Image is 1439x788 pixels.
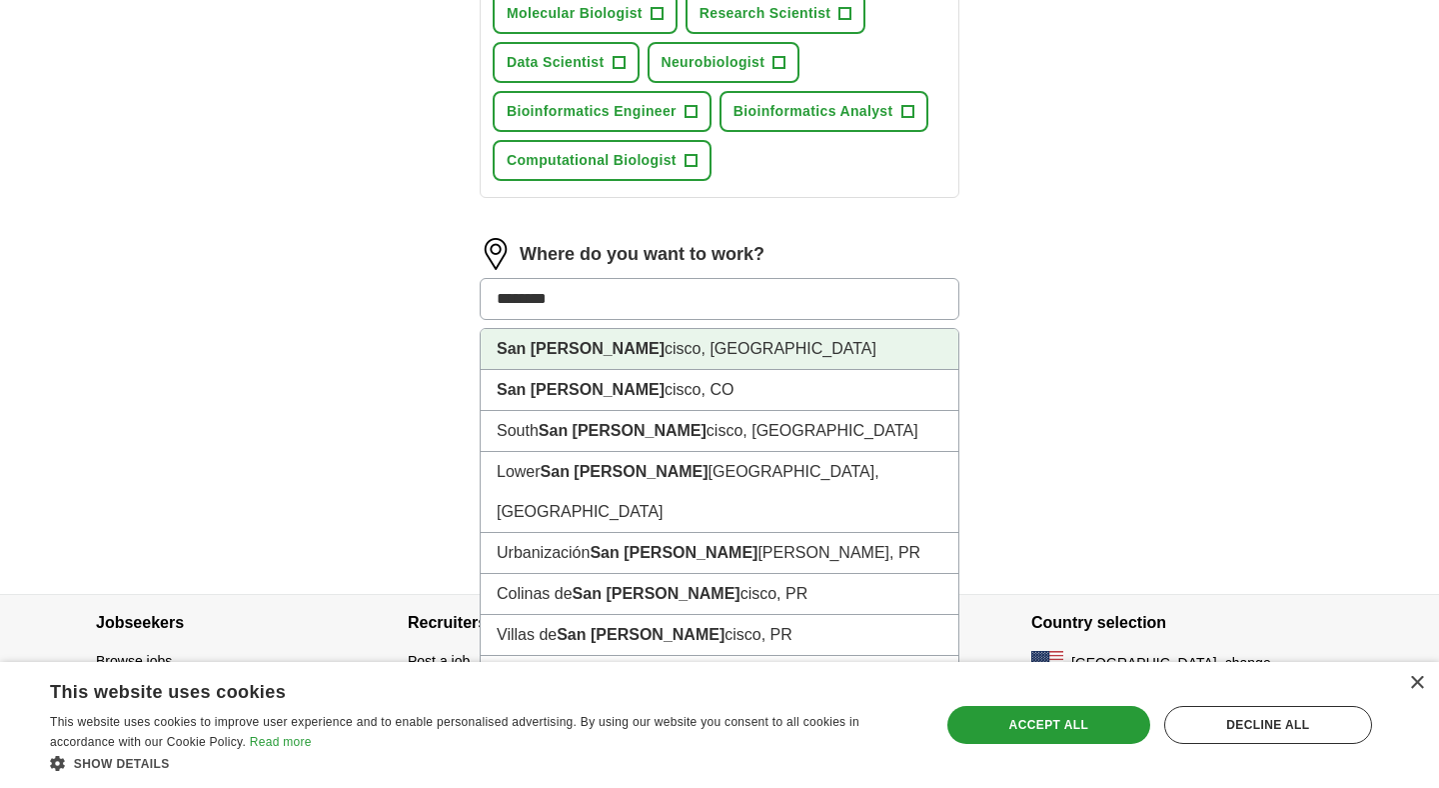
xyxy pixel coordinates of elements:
li: Colinas de cisco, PR [481,574,958,615]
span: Bioinformatics Engineer [507,101,677,122]
div: Accept all [947,706,1150,744]
span: Research Scientist [700,3,831,24]
a: Post a job [408,653,470,669]
div: This website uses cookies [50,674,864,704]
li: Lower [GEOGRAPHIC_DATA], [GEOGRAPHIC_DATA] [481,452,958,533]
strong: San [PERSON_NAME] [573,585,740,602]
button: Bioinformatics Analyst [719,91,928,132]
strong: San [PERSON_NAME] [539,422,707,439]
button: Neurobiologist [648,42,800,83]
span: This website uses cookies to improve user experience and to enable personalised advertising. By u... [50,715,859,749]
strong: San [PERSON_NAME] [557,626,724,643]
li: cisco, [GEOGRAPHIC_DATA] [481,329,958,370]
a: Browse jobs [96,653,172,669]
li: Villas de cisco, PR [481,615,958,656]
span: Neurobiologist [662,52,765,73]
button: Data Scientist [493,42,640,83]
button: Bioinformatics Engineer [493,91,712,132]
span: [GEOGRAPHIC_DATA] [1071,653,1217,674]
strong: San [PERSON_NAME] [541,463,709,480]
span: Data Scientist [507,52,605,73]
div: Show details [50,753,914,773]
span: Computational Biologist [507,150,677,171]
label: Where do you want to work? [520,241,764,268]
li: South cisco, [GEOGRAPHIC_DATA] [481,411,958,452]
button: Computational Biologist [493,140,712,181]
span: Molecular Biologist [507,3,643,24]
div: Close [1409,676,1424,691]
li: cisco, CO [481,370,958,411]
li: Urbanización [PERSON_NAME], PR [481,533,958,574]
span: Bioinformatics Analyst [733,101,893,122]
strong: San [PERSON_NAME] [590,544,757,561]
strong: San [PERSON_NAME] [497,381,665,398]
li: [GEOGRAPHIC_DATA], [GEOGRAPHIC_DATA] [481,656,958,697]
div: Decline all [1164,706,1372,744]
a: Read more, opens a new window [250,735,312,749]
img: location.png [480,238,512,270]
img: US flag [1031,651,1063,675]
h4: Country selection [1031,595,1343,651]
span: Show details [74,757,170,771]
button: change [1225,653,1271,674]
strong: San [PERSON_NAME] [497,340,665,357]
